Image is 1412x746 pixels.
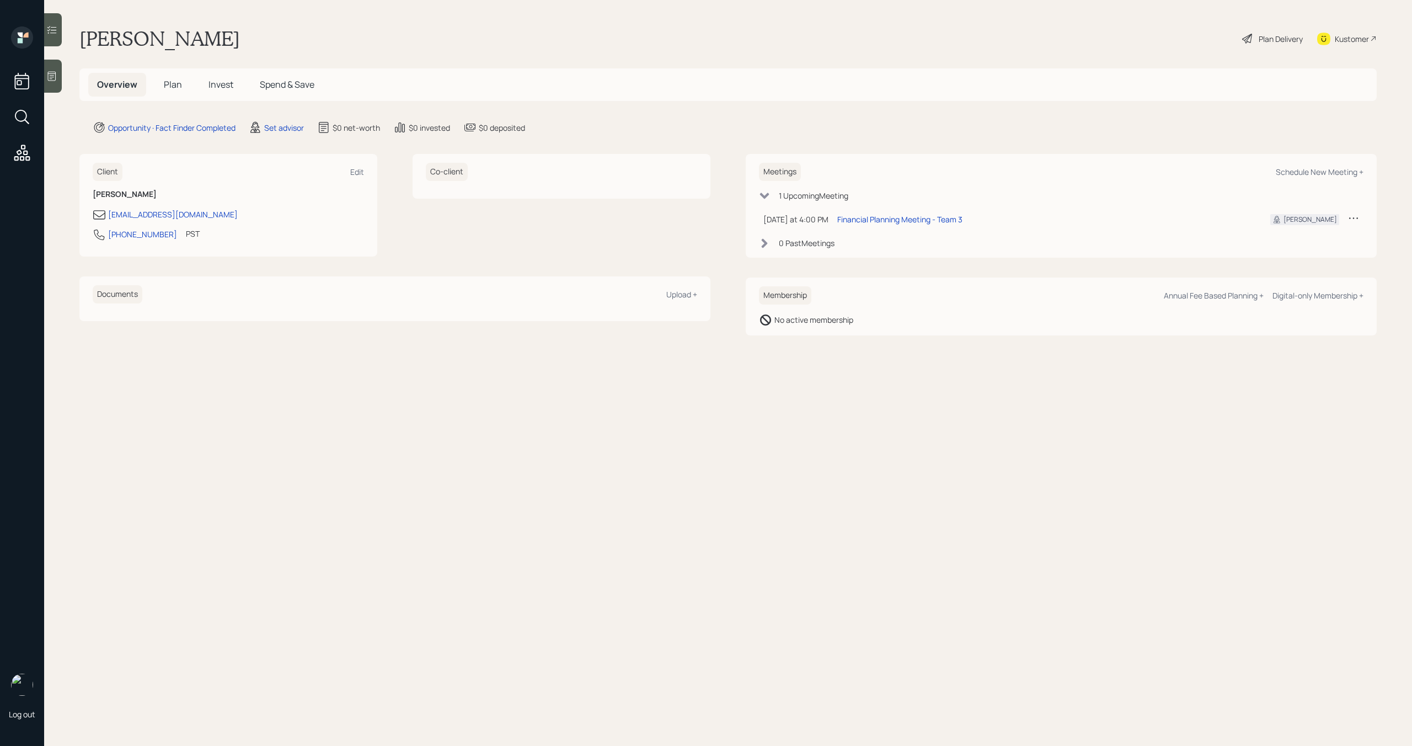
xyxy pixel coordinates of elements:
[208,78,233,90] span: Invest
[1272,290,1363,301] div: Digital-only Membership +
[264,122,304,134] div: Set advisor
[333,122,380,134] div: $0 net-worth
[759,163,801,181] h6: Meetings
[1164,290,1264,301] div: Annual Fee Based Planning +
[93,190,364,199] h6: [PERSON_NAME]
[779,190,848,201] div: 1 Upcoming Meeting
[1276,167,1363,177] div: Schedule New Meeting +
[260,78,314,90] span: Spend & Save
[186,228,200,239] div: PST
[108,209,238,220] div: [EMAIL_ADDRESS][DOMAIN_NAME]
[164,78,182,90] span: Plan
[108,228,177,240] div: [PHONE_NUMBER]
[779,237,835,249] div: 0 Past Meeting s
[9,709,35,720] div: Log out
[1335,33,1369,45] div: Kustomer
[1259,33,1303,45] div: Plan Delivery
[93,163,122,181] h6: Client
[11,674,33,696] img: michael-russo-headshot.png
[93,285,142,303] h6: Documents
[763,214,828,225] div: [DATE] at 4:00 PM
[759,286,811,305] h6: Membership
[108,122,236,134] div: Opportunity · Fact Finder Completed
[79,26,240,51] h1: [PERSON_NAME]
[479,122,525,134] div: $0 deposited
[837,214,962,225] div: Financial Planning Meeting - Team 3
[666,289,697,300] div: Upload +
[426,163,468,181] h6: Co-client
[1283,215,1337,225] div: [PERSON_NAME]
[97,78,137,90] span: Overview
[350,167,364,177] div: Edit
[774,314,853,326] div: No active membership
[409,122,450,134] div: $0 invested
